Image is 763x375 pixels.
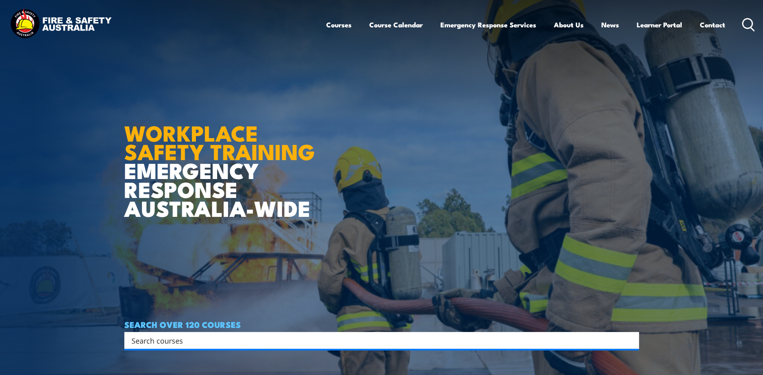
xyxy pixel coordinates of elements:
input: Search input [132,334,621,346]
a: About Us [554,14,584,35]
a: Learner Portal [637,14,682,35]
a: Emergency Response Services [440,14,536,35]
button: Search magnifier button [625,335,636,346]
h4: SEARCH OVER 120 COURSES [124,320,639,329]
a: News [601,14,619,35]
h1: EMERGENCY RESPONSE AUSTRALIA-WIDE [124,103,321,217]
a: Course Calendar [369,14,423,35]
form: Search form [133,335,623,346]
a: Courses [326,14,352,35]
a: Contact [700,14,725,35]
strong: WORKPLACE SAFETY TRAINING [124,115,315,168]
